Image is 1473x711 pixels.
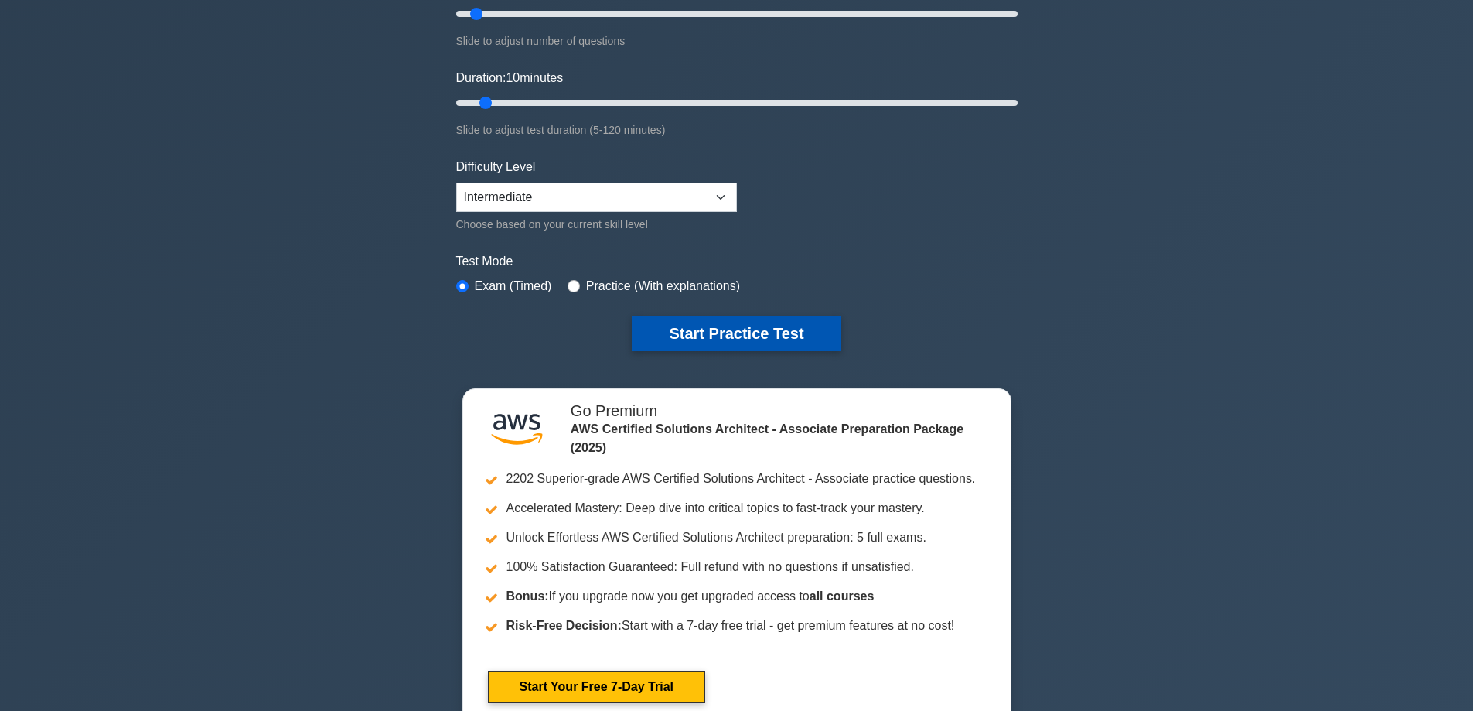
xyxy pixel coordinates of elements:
[506,71,520,84] span: 10
[456,252,1018,271] label: Test Mode
[475,277,552,296] label: Exam (Timed)
[488,671,705,703] a: Start Your Free 7-Day Trial
[456,215,737,234] div: Choose based on your current skill level
[456,121,1018,139] div: Slide to adjust test duration (5-120 minutes)
[456,69,564,87] label: Duration: minutes
[456,158,536,176] label: Difficulty Level
[632,316,840,351] button: Start Practice Test
[456,32,1018,50] div: Slide to adjust number of questions
[586,277,740,296] label: Practice (With explanations)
